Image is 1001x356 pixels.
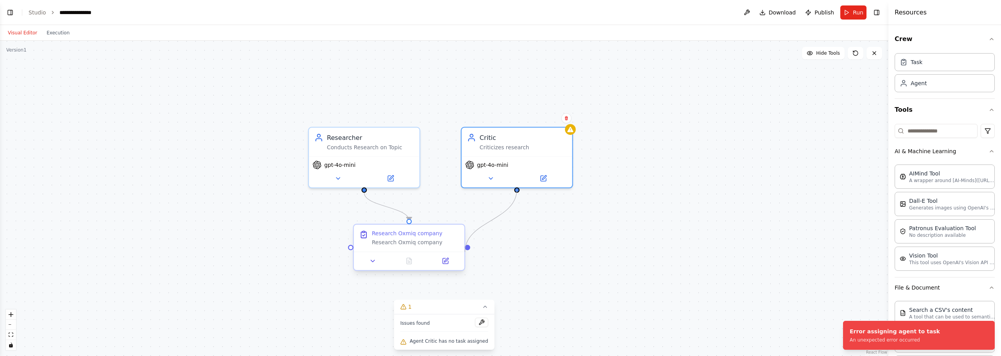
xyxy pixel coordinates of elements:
div: Conducts Research on Topic [327,144,414,151]
img: AIMindTool [900,174,906,180]
p: Generates images using OpenAI's Dall-E model. [909,205,995,211]
img: DallETool [900,201,906,207]
button: AI & Machine Learning [895,141,995,161]
div: CriticCriticizes researchgpt-4o-mini [461,127,573,188]
button: Delete node [561,113,572,123]
div: Error assigning agent to task [850,327,940,335]
button: Run [840,5,866,20]
img: VisionTool [900,256,906,262]
button: zoom in [6,309,16,320]
span: Download [769,9,796,16]
div: ResearcherConducts Research on Topicgpt-4o-mini [308,127,420,188]
div: Research Oxmiq company [372,239,459,246]
button: No output available [390,256,428,267]
button: Crew [895,28,995,50]
span: Agent Critic has no task assigned [410,338,488,344]
button: Publish [802,5,837,20]
span: gpt-4o-mini [324,161,355,168]
div: Search a CSV's content [909,306,995,314]
div: Researcher [327,133,414,142]
button: Execution [42,28,74,38]
p: This tool uses OpenAI's Vision API to describe the contents of an image. [909,259,995,266]
div: Dall-E Tool [909,197,995,205]
div: Criticizes research [480,144,567,151]
span: Run [853,9,863,16]
img: CSVSearchTool [900,310,906,316]
span: 1 [408,303,412,311]
button: Hide right sidebar [871,7,882,18]
div: Research Oxmiq company [372,230,443,237]
a: Studio [29,9,46,16]
span: Issues found [400,320,430,326]
div: An unexpected error occurred [850,337,940,343]
button: Open in side panel [365,173,416,184]
img: PatronusEvalTool [900,228,906,234]
button: Open in side panel [518,173,569,184]
button: Tools [895,99,995,121]
span: Hide Tools [816,50,840,56]
button: Hide Tools [802,47,845,59]
div: Critic [480,133,567,142]
button: zoom out [6,320,16,330]
button: fit view [6,330,16,340]
g: Edge from 51efe9b1-3457-450b-93e0-3b276e3c3a39 to 3289fc40-8216-41ff-ac59-67bde5315e94 [360,193,414,220]
button: File & Document [895,277,995,298]
button: Open in side panel [430,256,461,267]
p: A tool that can be used to semantic search a query from a CSV's content. [909,314,995,320]
button: Visual Editor [3,28,42,38]
button: Download [756,5,799,20]
span: gpt-4o-mini [477,161,508,168]
div: AIMind Tool [909,170,995,177]
div: AI & Machine Learning [895,161,995,277]
h4: Resources [895,8,927,17]
div: Research Oxmiq companyResearch Oxmiq company [353,225,465,273]
p: A wrapper around [AI-Minds]([URL][DOMAIN_NAME]). Useful for when you need answers to questions fr... [909,177,995,184]
div: Vision Tool [909,252,995,259]
button: 1 [394,300,495,314]
div: Crew [895,50,995,98]
div: Task [911,58,922,66]
div: Patronus Evaluation Tool [909,224,976,232]
div: Agent [911,79,927,87]
nav: breadcrumb [29,9,98,16]
button: toggle interactivity [6,340,16,350]
p: No description available [909,232,976,238]
div: React Flow controls [6,309,16,350]
div: Version 1 [6,47,27,53]
span: Publish [814,9,834,16]
button: Show left sidebar [5,7,16,18]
